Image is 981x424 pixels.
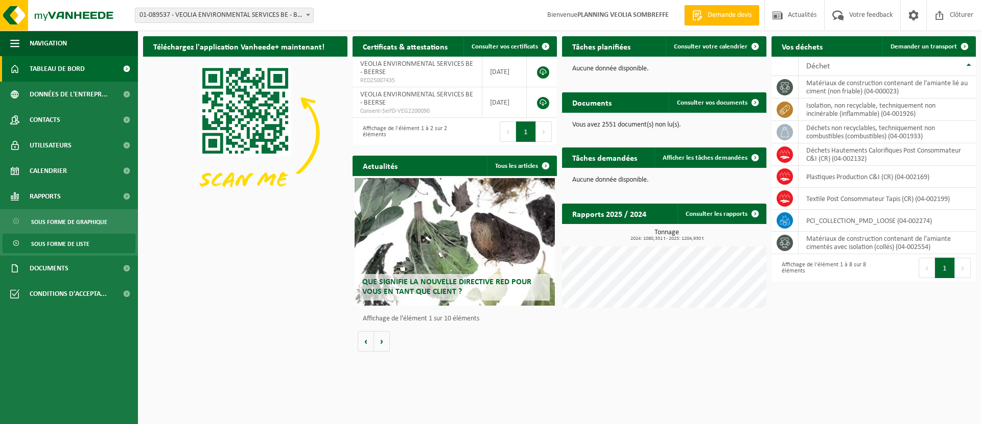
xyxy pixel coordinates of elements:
[562,204,657,223] h2: Rapports 2025 / 2024
[482,57,527,87] td: [DATE]
[684,5,759,26] a: Demande devis
[30,31,67,56] span: Navigation
[572,121,756,129] p: Vous avez 2551 document(s) non lu(s).
[30,281,107,307] span: Conditions d'accepta...
[358,331,374,352] button: Vorige
[31,212,107,232] span: Sous forme de graphique
[567,236,766,241] span: 2024: 1080,351 t - 2025: 1204,930 t
[3,212,135,231] a: Sous forme de graphique
[562,147,647,167] h2: Tâches demandées
[374,331,390,352] button: Volgende
[500,121,516,142] button: Previous
[30,82,108,107] span: Données de l'entrepr...
[353,36,458,56] h2: Certificats & attestations
[3,234,135,253] a: Sous forme de liste
[31,234,89,254] span: Sous forme de liste
[666,36,765,57] a: Consulter votre calendrier
[799,210,976,232] td: PCI_COLLECTION_PMD_LOOSE (04-002274)
[799,188,976,210] td: Textile Post Consommateur Tapis (CR) (04-002199)
[363,315,552,322] p: Affichage de l'élément 1 sur 10 éléments
[143,57,347,210] img: Download de VHEPlus App
[567,229,766,241] h3: Tonnage
[487,156,556,176] a: Tous les articles
[799,232,976,254] td: matériaux de construction contenant de l'amiante cimentés avec isolation (collés) (04-002554)
[882,36,975,57] a: Demander un transport
[516,121,536,142] button: 1
[472,43,538,50] span: Consulter vos certificats
[674,43,748,50] span: Consulter votre calendrier
[30,107,60,133] span: Contacts
[353,156,408,176] h2: Actualités
[562,36,641,56] h2: Tâches planifiées
[655,147,765,168] a: Afficher les tâches demandées
[355,178,555,306] a: Que signifie la nouvelle directive RED pour vous en tant que client ?
[360,107,474,115] span: Consent-SelfD-VEG2200090
[360,91,473,107] span: VEOLIA ENVIRONMENTAL SERVICES BE - BEERSE
[806,62,830,70] span: Déchet
[772,36,833,56] h2: Vos déchets
[799,166,976,188] td: Plastiques Production C&I (CR) (04-002169)
[30,184,61,209] span: Rapports
[919,258,935,278] button: Previous
[30,158,67,184] span: Calendrier
[572,65,756,72] p: Aucune donnée disponible.
[135,8,313,22] span: 01-089537 - VEOLIA ENVIRONMENTAL SERVICES BE - BEERSE
[777,257,869,279] div: Affichage de l'élément 1 à 8 sur 8 éléments
[482,87,527,118] td: [DATE]
[799,121,976,143] td: déchets non recyclables, techniquement non combustibles (combustibles) (04-001933)
[463,36,556,57] a: Consulter vos certificats
[143,36,335,56] h2: Téléchargez l'application Vanheede+ maintenant!
[955,258,971,278] button: Next
[135,8,314,23] span: 01-089537 - VEOLIA ENVIRONMENTAL SERVICES BE - BEERSE
[891,43,957,50] span: Demander un transport
[360,60,473,76] span: VEOLIA ENVIRONMENTAL SERVICES BE - BEERSE
[678,204,765,224] a: Consulter les rapports
[30,56,85,82] span: Tableau de bord
[30,256,68,281] span: Documents
[799,76,976,98] td: matériaux de construction contenant de l'amiante lié au ciment (non friable) (04-000023)
[705,10,754,20] span: Demande devis
[562,92,622,112] h2: Documents
[677,99,748,106] span: Consulter vos documents
[799,98,976,121] td: isolation, non recyclable, techniquement non incinérable (inflammable) (04-001926)
[360,77,474,85] span: RED25007435
[30,133,72,158] span: Utilisateurs
[663,155,748,161] span: Afficher les tâches demandées
[669,92,765,113] a: Consulter vos documents
[536,121,552,142] button: Next
[935,258,955,278] button: 1
[577,11,669,19] strong: PLANNING VEOLIA SOMBREFFE
[362,278,531,296] span: Que signifie la nouvelle directive RED pour vous en tant que client ?
[799,143,976,166] td: Déchets Hautements Calorifiques Post Consommateur C&I (CR) (04-002132)
[572,177,756,184] p: Aucune donnée disponible.
[358,120,450,143] div: Affichage de l'élément 1 à 2 sur 2 éléments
